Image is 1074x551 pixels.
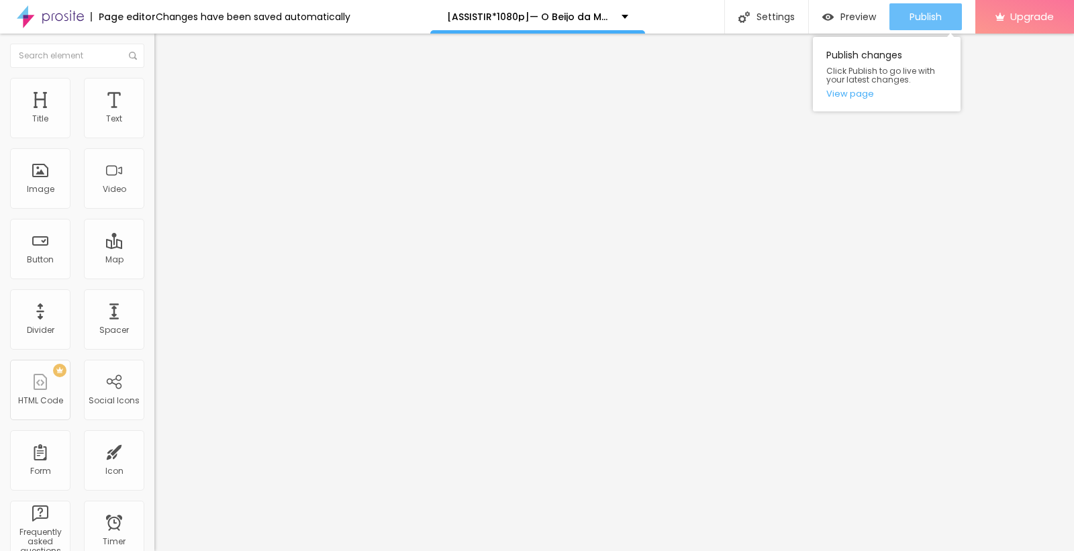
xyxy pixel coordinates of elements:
a: View page [826,89,947,98]
button: Preview [809,3,889,30]
span: Upgrade [1010,11,1054,22]
img: Icone [738,11,750,23]
iframe: Editor [154,34,1074,551]
div: Changes have been saved automatically [156,12,350,21]
div: Video [103,185,126,194]
span: Preview [840,11,876,22]
div: Map [105,255,124,264]
div: Form [30,466,51,476]
div: Social Icons [89,396,140,405]
input: Search element [10,44,144,68]
p: [ASSISTIR*1080p]— O Beijo da Mulher Aranha FilmeOnline Dublado Grátis Em Português [447,12,612,21]
div: Timer [103,537,126,546]
div: Title [32,114,48,123]
button: Publish [889,3,962,30]
div: Image [27,185,54,194]
div: Publish changes [813,37,961,111]
img: Icone [129,52,137,60]
span: Click Publish to go live with your latest changes. [826,66,947,84]
span: Publish [910,11,942,22]
div: Page editor [91,12,156,21]
div: HTML Code [18,396,63,405]
div: Divider [27,325,54,335]
div: Spacer [99,325,129,335]
img: view-1.svg [822,11,834,23]
div: Icon [105,466,124,476]
div: Button [27,255,54,264]
div: Text [106,114,122,123]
